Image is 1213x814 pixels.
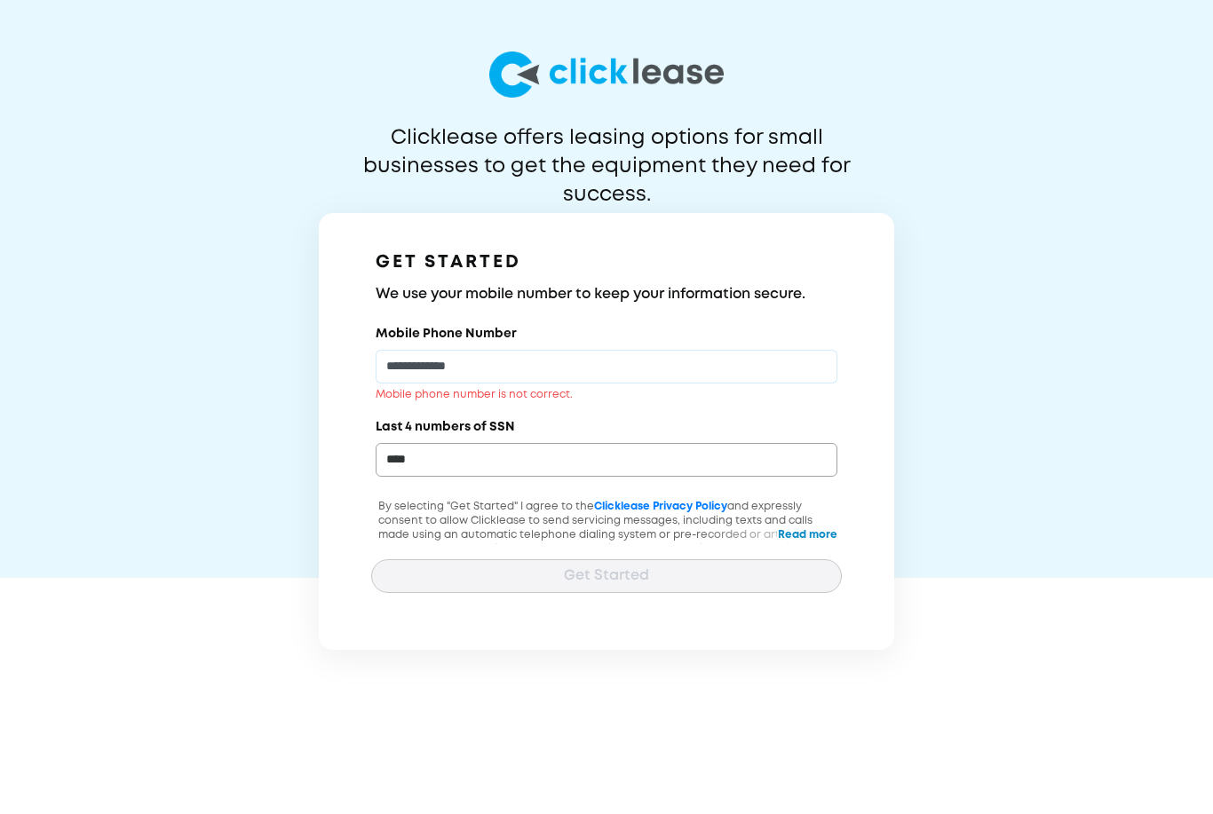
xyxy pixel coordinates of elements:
[376,249,837,277] h1: GET STARTED
[320,124,893,181] p: Clicklease offers leasing options for small businesses to get the equipment they need for success.
[376,325,517,343] label: Mobile Phone Number
[376,284,837,305] h3: We use your mobile number to keep your information secure.
[371,559,842,593] button: Get Started
[594,502,727,511] a: Clicklease Privacy Policy
[376,418,515,436] label: Last 4 numbers of SSN
[371,500,842,585] p: By selecting "Get Started" I agree to the and expressly consent to allow Clicklease to send servi...
[376,388,837,402] div: Mobile phone number is not correct.
[489,51,724,98] img: logo-larg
